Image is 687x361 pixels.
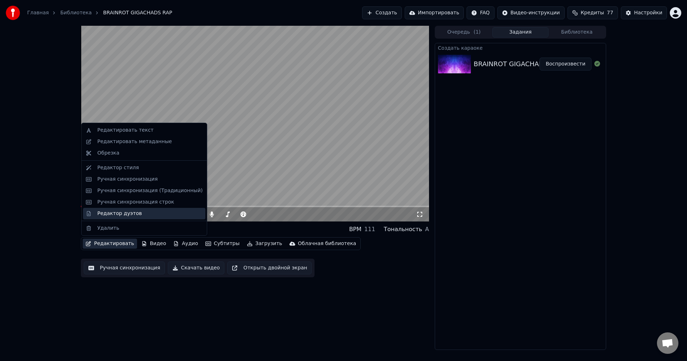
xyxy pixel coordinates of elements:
[405,6,464,19] button: Импортировать
[97,164,139,171] div: Редактор стиля
[298,240,356,247] div: Облачная библиотека
[436,27,492,38] button: Очередь
[244,239,285,249] button: Загрузить
[607,9,613,16] span: 77
[425,225,429,234] div: A
[349,225,361,234] div: BPM
[203,239,243,249] button: Субтитры
[84,262,165,274] button: Ручная синхронизация
[492,27,549,38] button: Задания
[97,225,119,232] div: Удалить
[170,239,201,249] button: Аудио
[103,9,172,16] span: BRAINROT GIGACHADS RAP
[138,239,169,249] button: Видео
[227,262,312,274] button: Открыть двойной экран
[60,9,92,16] a: Библиотека
[467,6,494,19] button: FAQ
[97,150,120,157] div: Обрезка
[97,127,154,134] div: Редактировать текст
[168,262,225,274] button: Скачать видео
[81,224,180,234] div: BRAINROT GIGACHADS RAP
[97,138,172,145] div: Редактировать метаданные
[6,6,20,20] img: youka
[474,59,633,69] div: BRAINROT GIGACHADS RAP _ Official Music Video
[27,9,172,16] nav: breadcrumb
[549,27,605,38] button: Библиотека
[497,6,565,19] button: Видео-инструкции
[540,58,591,70] button: Воспроизвести
[97,187,203,194] div: Ручная синхронизация (Традиционный)
[83,239,137,249] button: Редактировать
[634,9,662,16] div: Настройки
[435,43,606,52] div: Создать караоке
[657,332,678,354] div: Открытый чат
[581,9,604,16] span: Кредиты
[621,6,667,19] button: Настройки
[364,225,375,234] div: 111
[473,29,481,36] span: ( 1 )
[567,6,618,19] button: Кредиты77
[27,9,49,16] a: Главная
[384,225,422,234] div: Тональность
[97,210,142,217] div: Редактор дуэтов
[97,199,174,206] div: Ручная синхронизация строк
[97,176,158,183] div: Ручная синхронизация
[362,6,401,19] button: Создать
